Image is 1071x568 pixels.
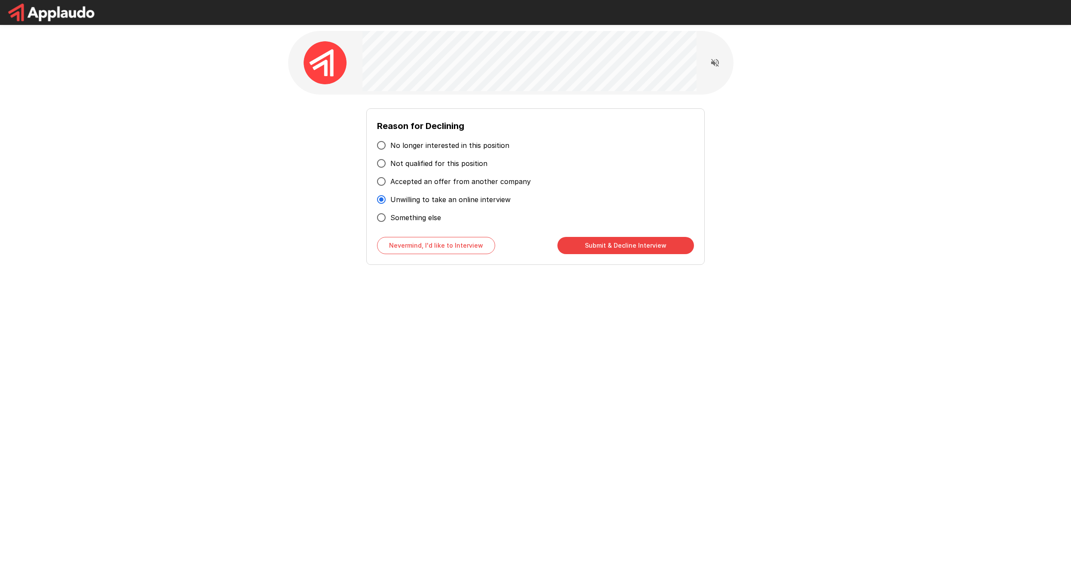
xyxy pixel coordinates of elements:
[377,121,464,131] b: Reason for Declining
[390,212,441,223] span: Something else
[390,158,487,169] span: Not qualified for this position
[706,54,724,71] button: Read questions aloud
[390,176,531,187] span: Accepted an offer from another company
[390,140,509,150] span: No longer interested in this position
[390,194,511,205] span: Unwilling to take an online interview
[304,41,347,84] img: applaudo_avatar.png
[377,237,495,254] button: Nevermind, I'd like to Interview
[557,237,694,254] button: Submit & Decline Interview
